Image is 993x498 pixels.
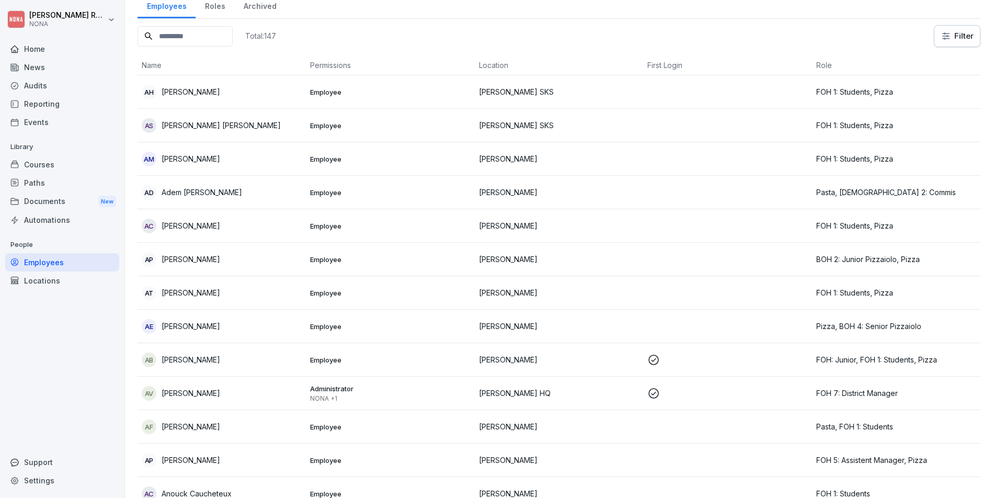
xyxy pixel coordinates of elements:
[162,153,220,164] p: [PERSON_NAME]
[479,120,639,131] p: [PERSON_NAME] SKS
[5,211,119,229] a: Automations
[162,220,220,231] p: [PERSON_NAME]
[310,288,470,298] p: Employee
[142,152,156,166] div: AM
[245,31,276,41] p: Total: 147
[816,220,976,231] p: FOH 1: Students, Pizza
[162,86,220,97] p: [PERSON_NAME]
[812,55,980,75] th: Role
[5,236,119,253] p: People
[142,85,156,99] div: AH
[643,55,812,75] th: First Login
[479,321,639,332] p: [PERSON_NAME]
[306,55,474,75] th: Permissions
[142,118,156,133] div: AS
[5,113,119,131] a: Events
[5,76,119,95] a: Audits
[162,321,220,332] p: [PERSON_NAME]
[816,254,976,265] p: BOH 2: Junior Pizzaiolo, Pizza
[479,187,639,198] p: [PERSON_NAME]
[5,453,119,471] div: Support
[816,287,976,298] p: FOH 1: Students, Pizza
[310,154,470,164] p: Employee
[310,188,470,197] p: Employee
[142,319,156,334] div: AE
[310,221,470,231] p: Employee
[142,185,156,200] div: AD
[162,120,281,131] p: [PERSON_NAME] [PERSON_NAME]
[142,286,156,300] div: AT
[816,153,976,164] p: FOH 1: Students, Pizza
[142,219,156,233] div: AC
[162,354,220,365] p: [PERSON_NAME]
[479,86,639,97] p: [PERSON_NAME] SKS
[934,26,980,47] button: Filter
[98,196,116,208] div: New
[816,455,976,466] p: FOH 5: Assistent Manager, Pizza
[816,187,976,198] p: Pasta, [DEMOGRAPHIC_DATA] 2: Commis
[479,455,639,466] p: [PERSON_NAME]
[816,421,976,432] p: Pasta, FOH 1: Students
[479,254,639,265] p: [PERSON_NAME]
[816,388,976,399] p: FOH 7: District Manager
[162,421,220,432] p: [PERSON_NAME]
[162,254,220,265] p: [PERSON_NAME]
[5,471,119,490] a: Settings
[310,255,470,264] p: Employee
[5,192,119,211] div: Documents
[310,87,470,97] p: Employee
[162,187,242,198] p: Adem [PERSON_NAME]
[5,139,119,155] p: Library
[142,453,156,468] div: AP
[5,40,119,58] a: Home
[310,384,470,393] p: Administrator
[310,422,470,432] p: Employee
[310,322,470,331] p: Employee
[142,420,156,434] div: AF
[310,394,470,403] p: NONA +1
[310,456,470,465] p: Employee
[162,455,220,466] p: [PERSON_NAME]
[142,252,156,267] div: AP
[479,421,639,432] p: [PERSON_NAME]
[479,287,639,298] p: [PERSON_NAME]
[479,220,639,231] p: [PERSON_NAME]
[162,287,220,298] p: [PERSON_NAME]
[29,11,106,20] p: [PERSON_NAME] Rondeux
[5,155,119,174] a: Courses
[5,174,119,192] a: Paths
[5,58,119,76] a: News
[941,31,974,41] div: Filter
[142,353,156,367] div: AB
[479,388,639,399] p: [PERSON_NAME] HQ
[5,253,119,271] a: Employees
[5,95,119,113] a: Reporting
[479,153,639,164] p: [PERSON_NAME]
[475,55,643,75] th: Location
[479,354,639,365] p: [PERSON_NAME]
[5,271,119,290] a: Locations
[162,388,220,399] p: [PERSON_NAME]
[310,121,470,130] p: Employee
[816,321,976,332] p: Pizza, BOH 4: Senior Pizzaiolo
[816,354,976,365] p: FOH: Junior, FOH 1: Students, Pizza
[816,120,976,131] p: FOH 1: Students, Pizza
[816,86,976,97] p: FOH 1: Students, Pizza
[142,386,156,401] div: AV
[29,20,106,28] p: NONA
[310,355,470,365] p: Employee
[138,55,306,75] th: Name
[5,192,119,211] a: DocumentsNew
